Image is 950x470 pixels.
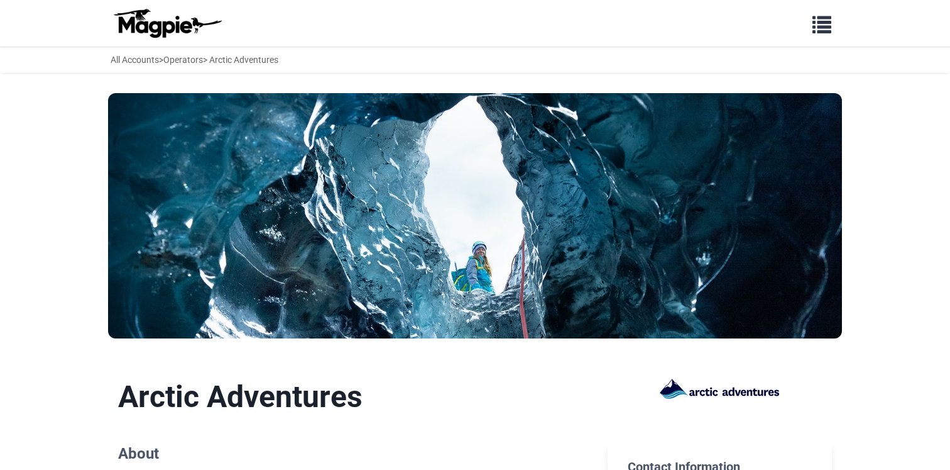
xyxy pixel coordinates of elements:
[118,445,587,463] h2: About
[118,379,587,415] h1: Arctic Adventures
[163,55,203,65] a: Operators
[111,55,159,65] a: All Accounts
[111,53,278,67] div: > > Arctic Adventures
[108,93,842,338] img: Arctic Adventures banner
[111,8,224,38] img: logo-ab69f6fb50320c5b225c76a69d11143b.png
[659,379,780,400] img: Arctic Adventures logo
